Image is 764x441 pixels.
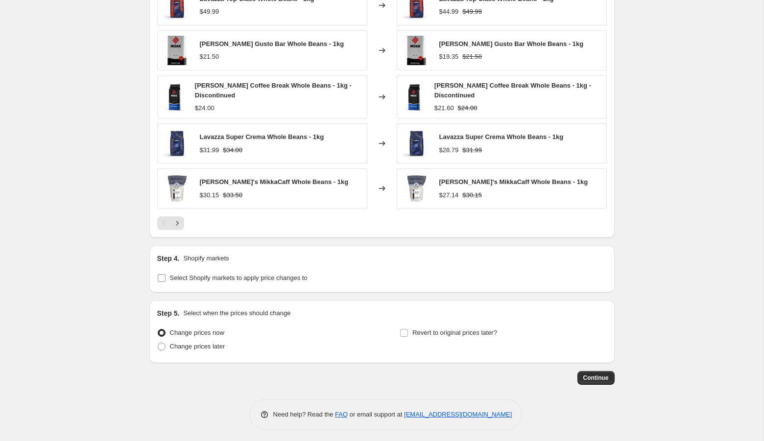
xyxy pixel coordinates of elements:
h2: Step 4. [157,254,180,263]
div: $21.50 [200,52,219,62]
div: $44.99 [439,7,459,17]
span: Lavazza Super Crema Whole Beans - 1kg [200,133,324,140]
p: Select when the prices should change [183,308,290,318]
div: $31.99 [200,145,219,155]
div: $28.79 [439,145,459,155]
div: $30.15 [200,190,219,200]
span: [PERSON_NAME] Gusto Bar Whole Beans - 1kg [200,40,344,47]
img: moak-gusto-bar-whole-beans-1kgmoak-976277_80x.jpg [163,36,192,65]
span: Revert to original prices later? [412,329,497,336]
p: Shopify markets [183,254,229,263]
span: Change prices later [170,343,225,350]
img: lavazza-super-crema-whole-beans-1kglavazza-459231_80x.jpg [163,129,192,158]
button: Continue [577,371,615,385]
span: [PERSON_NAME]'s MikkaCaff Whole Beans - 1kg [200,178,349,186]
strike: $31.99 [462,145,482,155]
div: $24.00 [195,103,215,113]
a: [EMAIL_ADDRESS][DOMAIN_NAME] [404,411,512,418]
span: Change prices now [170,329,224,336]
strike: $34.00 [223,145,242,155]
span: Continue [583,374,609,382]
span: Select Shopify markets to apply price changes to [170,274,308,281]
h2: Step 5. [157,308,180,318]
img: moak-coffee-break-whole-beans-1kgmoak-445802_80x.jpg [163,82,187,112]
div: $19.35 [439,52,459,62]
span: Need help? Read the [273,411,335,418]
a: FAQ [335,411,348,418]
img: anthonys-mikkacaff-whole-beans-1kganthonys-espresso-beans-612092_80x.jpg [163,174,192,203]
div: $21.60 [434,103,454,113]
nav: Pagination [157,216,184,230]
strike: $21.50 [462,52,482,62]
span: [PERSON_NAME] Coffee Break Whole Beans - 1kg - Discontinued [434,82,591,99]
span: [PERSON_NAME]'s MikkaCaff Whole Beans - 1kg [439,178,588,186]
span: Lavazza Super Crema Whole Beans - 1kg [439,133,564,140]
img: moak-coffee-break-whole-beans-1kgmoak-445802_80x.jpg [402,82,427,112]
span: [PERSON_NAME] Coffee Break Whole Beans - 1kg - Discontinued [195,82,352,99]
div: $27.14 [439,190,459,200]
strike: $24.00 [458,103,477,113]
span: or email support at [348,411,404,418]
button: Next [170,216,184,230]
strike: $49.99 [462,7,482,17]
img: moak-gusto-bar-whole-beans-1kgmoak-976277_80x.jpg [402,36,431,65]
img: lavazza-super-crema-whole-beans-1kglavazza-459231_80x.jpg [402,129,431,158]
img: anthonys-mikkacaff-whole-beans-1kganthonys-espresso-beans-612092_80x.jpg [402,174,431,203]
span: [PERSON_NAME] Gusto Bar Whole Beans - 1kg [439,40,584,47]
div: $49.99 [200,7,219,17]
strike: $33.50 [223,190,242,200]
strike: $30.15 [462,190,482,200]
